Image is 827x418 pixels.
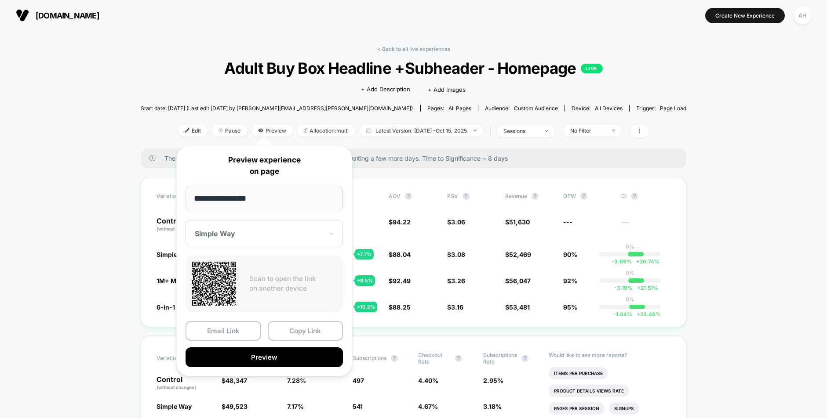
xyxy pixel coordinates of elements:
[794,7,811,24] div: AH
[297,125,355,137] span: Allocation: multi
[157,403,192,410] span: Simple Way
[614,285,633,291] span: -3.19 %
[157,226,196,231] span: (without changes)
[483,377,503,384] span: 2.95 %
[157,385,196,390] span: (without changes)
[393,251,411,258] span: 88.04
[451,218,465,226] span: 3.06
[268,321,343,341] button: Copy Link
[186,321,261,341] button: Email Link
[447,193,458,199] span: PSV
[164,155,669,162] span: There are still no statistically significant results. We recommend waiting a few more days . Time...
[447,303,463,311] span: $
[287,403,304,410] span: 7.17 %
[226,403,248,410] span: 49,523
[451,277,465,285] span: 3.26
[36,11,99,20] span: [DOMAIN_NAME]
[612,258,632,265] span: -3.89 %
[532,193,539,200] button: ?
[705,8,785,23] button: Create New Experience
[549,367,608,379] li: Items Per Purchase
[249,274,336,294] p: Scan to open the link on another device
[13,8,102,22] button: [DOMAIN_NAME]
[428,86,466,93] span: + Add Images
[427,105,471,112] div: Pages:
[521,355,528,362] button: ?
[563,277,577,285] span: 92%
[549,402,605,414] li: Pages Per Session
[632,258,659,265] span: 20.74 %
[509,251,531,258] span: 52,469
[353,355,386,361] span: Subscriptions
[609,402,639,414] li: Signups
[549,385,629,397] li: Product Details Views Rate
[636,105,686,112] div: Trigger:
[463,193,470,200] button: ?
[355,275,375,286] div: + 8.5 %
[366,128,371,133] img: calendar
[545,130,548,132] img: end
[393,303,411,311] span: 88.25
[212,125,247,137] span: Pause
[418,403,438,410] span: 4.67 %
[631,193,638,200] button: ?
[168,59,659,77] span: Adult Buy Box Headline +Subheader - Homepage
[595,105,623,112] span: all devices
[418,352,451,365] span: Checkout Rate
[629,276,631,283] p: |
[563,303,577,311] span: 95%
[361,85,410,94] span: + Add Description
[222,403,248,410] span: $
[505,303,530,311] span: $
[474,130,477,131] img: end
[505,277,531,285] span: $
[514,105,558,112] span: Custom Audience
[509,277,531,285] span: 56,047
[612,130,615,131] img: end
[626,243,634,250] p: 0%
[563,193,612,200] span: OTW
[636,258,640,265] span: +
[186,155,343,177] p: Preview experience on page
[621,193,670,200] span: CI
[613,311,632,317] span: -1.64 %
[355,302,377,312] div: + 10.2 %
[157,193,205,200] span: Variation
[563,218,572,226] span: ---
[418,377,438,384] span: 4.40 %
[355,249,374,259] div: + 7.7 %
[377,46,450,52] a: < Back to all live experiences
[626,270,634,276] p: 0%
[157,352,205,365] span: Variation
[389,277,411,285] span: $
[304,128,307,133] img: rebalance
[157,217,206,232] p: Control
[393,277,411,285] span: 92.49
[621,220,670,232] span: ---
[451,303,463,311] span: 3.16
[483,352,517,365] span: Subscriptions Rate
[451,251,465,258] span: 3.08
[637,285,641,291] span: +
[389,251,411,258] span: $
[488,125,497,137] span: |
[389,218,411,226] span: $
[570,127,605,134] div: No Filter
[637,311,640,317] span: +
[16,9,29,22] img: Visually logo
[157,277,199,285] span: 1M+ Members
[179,125,208,137] span: Edit
[549,352,670,358] p: Would like to see more reports?
[353,403,363,410] span: 541
[580,193,587,200] button: ?
[157,251,192,258] span: Simple Way
[485,105,558,112] div: Audience:
[632,311,661,317] span: 23.46 %
[393,218,411,226] span: 94.22
[141,105,413,112] span: Start date: [DATE] (Last edit [DATE] by [PERSON_NAME][EMAIL_ADDRESS][PERSON_NAME][DOMAIN_NAME])
[391,355,398,362] button: ?
[509,218,530,226] span: 51,630
[353,377,364,384] span: 497
[581,64,603,73] p: LIVE
[447,218,465,226] span: $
